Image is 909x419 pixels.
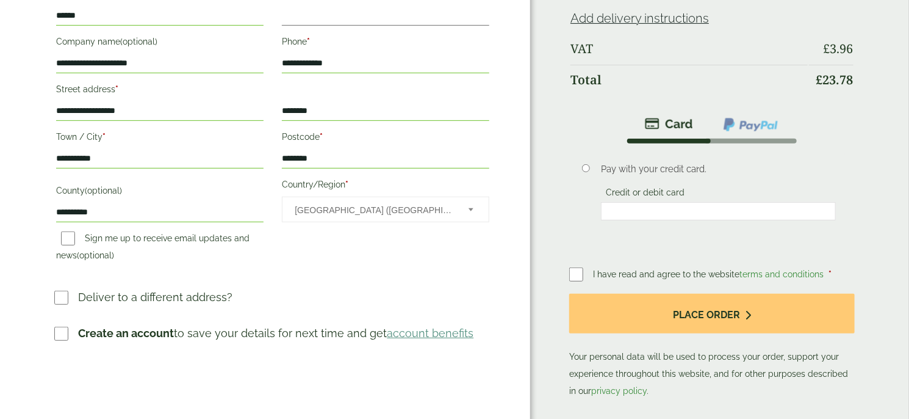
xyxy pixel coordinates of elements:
[115,84,118,94] abbr: required
[739,269,824,279] a: terms and conditions
[78,327,174,340] strong: Create an account
[56,81,264,101] label: Street address
[282,176,489,197] label: Country/Region
[61,231,75,246] input: Sign me up to receive email updates and news(optional)
[56,182,264,203] label: County
[722,117,779,133] img: ppcp-gateway.png
[345,180,348,189] abbr: required
[77,250,114,260] span: (optional)
[828,269,832,279] abbr: required
[601,188,689,201] label: Credit or debit card
[591,386,647,396] a: privacy policy
[570,34,807,64] th: VAT
[78,325,473,341] p: to save your details for next time and get
[307,37,310,46] abbr: required
[56,33,264,54] label: Company name
[824,40,853,57] bdi: 3.96
[816,71,823,88] span: £
[102,132,106,142] abbr: required
[282,197,489,222] span: Country/Region
[816,71,853,88] bdi: 23.78
[569,294,854,333] button: Place order
[56,128,264,149] label: Town / City
[570,11,709,26] a: Add delivery instructions
[282,128,489,149] label: Postcode
[78,289,232,305] p: Deliver to a different address?
[569,294,854,399] p: Your personal data will be used to process your order, support your experience throughout this we...
[601,162,836,176] p: Pay with your credit card.
[645,117,693,131] img: stripe.png
[295,197,452,223] span: United Kingdom (UK)
[120,37,157,46] span: (optional)
[282,33,489,54] label: Phone
[570,65,807,95] th: Total
[320,132,323,142] abbr: required
[387,327,473,340] a: account benefits
[85,186,122,195] span: (optional)
[605,206,832,217] iframe: Secure card payment input frame
[593,269,826,279] span: I have read and agree to the website
[56,233,250,264] label: Sign me up to receive email updates and news
[824,40,830,57] span: £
